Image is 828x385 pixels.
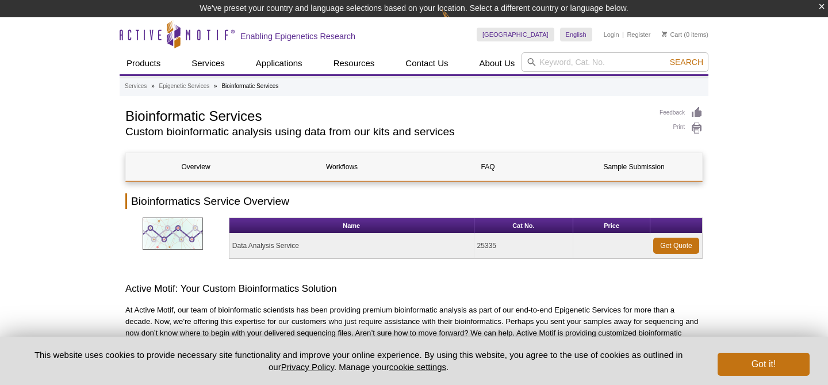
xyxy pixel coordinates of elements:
[229,234,474,258] td: Data Analysis Service
[125,106,648,124] h1: Bioinformatic Services
[653,238,699,254] a: Get Quote
[240,31,355,41] h2: Enabling Epigenetics Research
[151,83,155,89] li: »
[214,83,217,89] li: »
[159,81,209,92] a: Epigenetic Services
[125,127,648,137] h2: Custom bioinformatic analysis using data from our kits and services
[229,218,474,234] th: Name
[126,153,266,181] a: Overview
[670,58,703,67] span: Search
[18,349,699,373] p: This website uses cookies to provide necessary site functionality and improve your online experie...
[622,28,624,41] li: |
[125,304,703,350] p: At Active Motif, our team of bioinformatic scientists has been providing premium bioinformatic an...
[662,31,667,37] img: Your Cart
[143,218,203,250] img: Bioinformatic data
[442,9,472,36] img: Change Here
[418,153,558,181] a: FAQ
[125,81,147,92] a: Services
[604,31,619,39] a: Login
[281,362,334,372] a: Privacy Policy
[249,52,309,74] a: Applications
[560,28,592,41] a: English
[627,31,650,39] a: Register
[120,52,167,74] a: Products
[398,52,455,74] a: Contact Us
[125,282,703,296] h3: Active Motif: Your Custom Bioinformatics Solution
[522,52,708,72] input: Keyword, Cat. No.
[573,218,650,234] th: Price
[662,28,708,41] li: (0 items)
[327,52,382,74] a: Resources
[666,57,707,67] button: Search
[473,52,522,74] a: About Us
[221,83,278,89] li: Bioinformatic Services
[660,122,703,135] a: Print
[389,362,446,372] button: cookie settings
[564,153,704,181] a: Sample Submission
[662,31,682,39] a: Cart
[660,106,703,119] a: Feedback
[477,28,554,41] a: [GEOGRAPHIC_DATA]
[272,153,412,181] a: Workflows
[474,218,574,234] th: Cat No.
[474,234,574,258] td: 25335
[185,52,232,74] a: Services
[125,193,703,209] h2: Bioinformatics Service Overview
[718,353,810,376] button: Got it!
